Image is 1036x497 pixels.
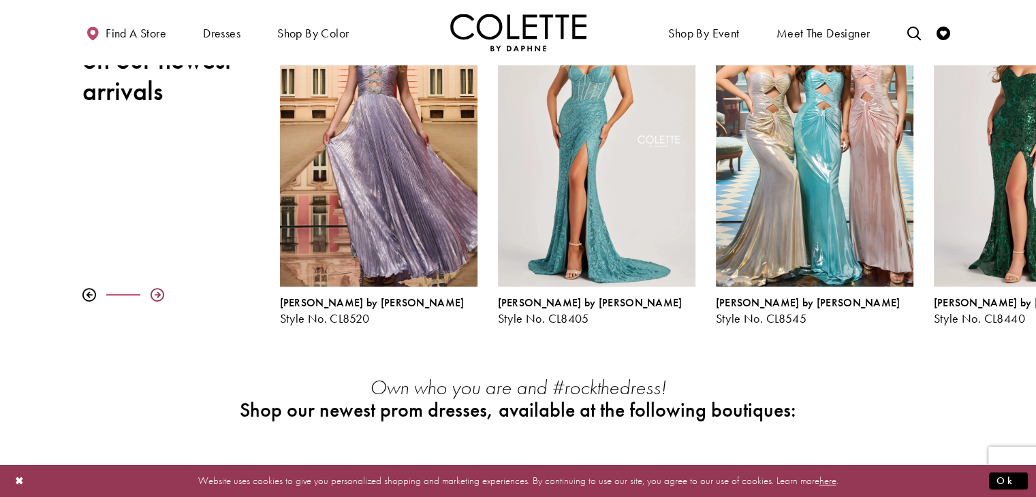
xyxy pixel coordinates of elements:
span: Style No. CL8440 [934,310,1025,326]
span: Meet the designer [776,27,870,40]
h2: Shop our newest prom dresses, available at the following boutiques: [229,399,808,421]
span: Shop By Event [668,27,739,40]
a: Toggle search [903,14,924,51]
span: Style No. CL8405 [498,310,589,326]
a: Visit Home Page [450,14,586,51]
a: Find a store [82,14,170,51]
span: Shop by color [277,27,349,40]
a: here [819,474,836,487]
span: Style No. CL8545 [716,310,806,326]
span: [PERSON_NAME] by [PERSON_NAME] [498,295,682,310]
span: Dresses [203,27,240,40]
span: [PERSON_NAME] by [PERSON_NAME] [716,295,900,310]
h2: Feast your eyes on our newest arrivals [82,13,260,107]
em: Own who you are and #rockthedress! [370,374,666,400]
span: Find a store [106,27,166,40]
img: Colette by Daphne [450,14,586,51]
span: Shop By Event [665,14,742,51]
span: Shop by color [274,14,352,51]
a: Meet the designer [773,14,874,51]
div: Colette by Daphne Style No. CL8520 [280,297,477,325]
span: [PERSON_NAME] by [PERSON_NAME] [280,295,465,310]
div: Colette by Daphne Style No. CL8545 [716,297,913,325]
button: Close Dialog [8,469,31,493]
a: Check Wishlist [933,14,954,51]
span: Style No. CL8520 [280,310,370,326]
span: Dresses [200,14,244,51]
div: Colette by Daphne Style No. CL8405 [498,297,695,325]
p: Website uses cookies to give you personalized shopping and marketing experiences. By continuing t... [98,472,938,490]
button: Submit Dialog [989,472,1028,490]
